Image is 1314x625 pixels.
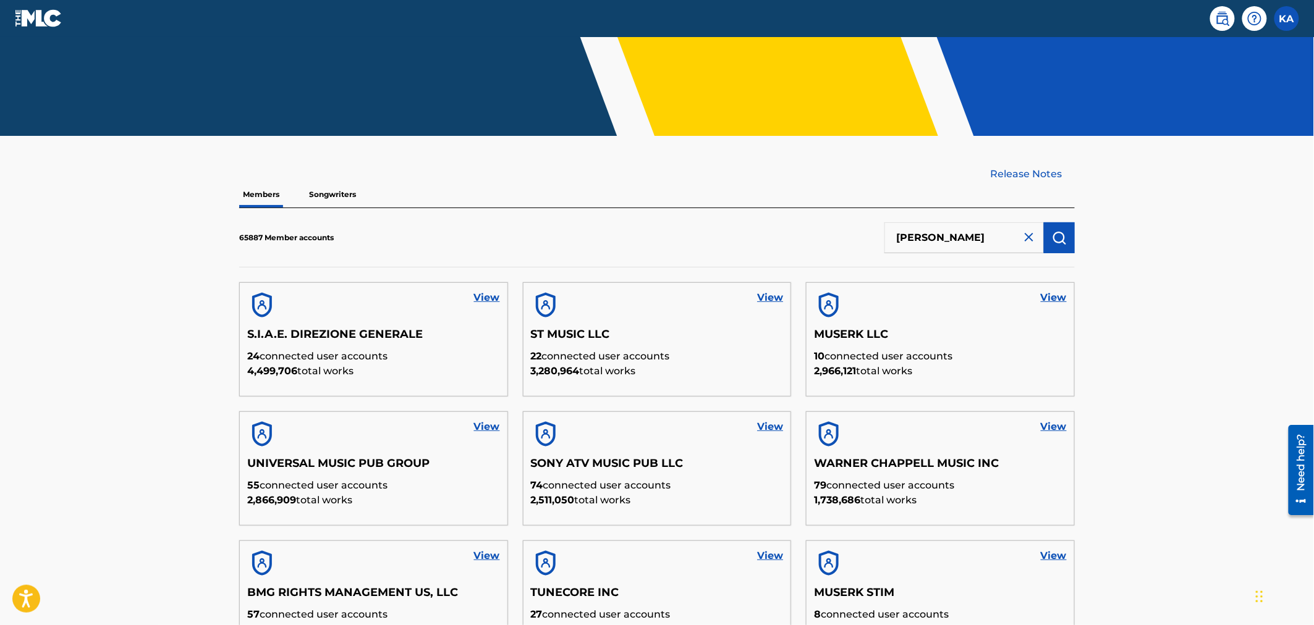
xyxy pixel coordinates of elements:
[247,493,500,508] p: total works
[884,222,1044,253] input: Search Members
[247,479,260,491] span: 55
[814,350,824,362] span: 10
[1247,11,1262,26] img: help
[757,290,783,305] a: View
[247,585,500,607] h5: BMG RIGHTS MANAGEMENT US, LLC
[531,327,784,349] h5: ST MUSIC LLC
[531,456,784,478] h5: SONY ATV MUSIC PUB LLC
[247,456,500,478] h5: UNIVERSAL MUSIC PUB GROUP
[1274,6,1299,31] div: User Menu
[531,607,784,622] p: connected user accounts
[814,478,1067,493] p: connected user accounts
[1215,11,1230,26] img: search
[1022,230,1036,245] img: close
[1041,548,1067,563] a: View
[1041,290,1067,305] a: View
[1242,6,1267,31] div: Help
[814,365,856,377] span: 2,966,121
[814,607,1067,622] p: connected user accounts
[247,350,260,362] span: 24
[814,493,1067,508] p: total works
[247,478,500,493] p: connected user accounts
[814,585,1067,607] h5: MUSERK STIM
[531,608,543,620] span: 27
[814,364,1067,379] p: total works
[15,9,62,27] img: MLC Logo
[531,478,784,493] p: connected user accounts
[1252,566,1314,625] iframe: Chat Widget
[474,419,500,434] a: View
[814,290,844,320] img: account
[814,494,860,506] span: 1,738,686
[814,349,1067,364] p: connected user accounts
[814,327,1067,349] h5: MUSERK LLC
[1256,578,1263,615] div: Drag
[757,419,783,434] a: View
[531,419,561,449] img: account
[1041,419,1067,434] a: View
[531,364,784,379] p: total works
[247,419,277,449] img: account
[814,608,821,620] span: 8
[474,548,500,563] a: View
[1210,6,1235,31] a: Public Search
[531,493,784,508] p: total works
[531,548,561,578] img: account
[239,232,334,243] p: 65887 Member accounts
[1279,420,1314,519] iframe: Resource Center
[814,419,844,449] img: account
[305,182,360,208] p: Songwriters
[531,290,561,320] img: account
[757,548,783,563] a: View
[531,365,580,377] span: 3,280,964
[247,494,296,506] span: 2,866,909
[247,364,500,379] p: total works
[247,349,500,364] p: connected user accounts
[531,350,542,362] span: 22
[991,167,1075,182] a: Release Notes
[531,349,784,364] p: connected user accounts
[474,290,500,305] a: View
[247,327,500,349] h5: S.I.A.E. DIREZIONE GENERALE
[814,456,1067,478] h5: WARNER CHAPPELL MUSIC INC
[531,494,575,506] span: 2,511,050
[814,548,844,578] img: account
[814,479,826,491] span: 79
[247,290,277,320] img: account
[1052,230,1067,245] img: Search Works
[247,365,297,377] span: 4,499,706
[247,607,500,622] p: connected user accounts
[247,608,260,620] span: 57
[531,479,543,491] span: 74
[247,548,277,578] img: account
[531,585,784,607] h5: TUNECORE INC
[239,182,283,208] p: Members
